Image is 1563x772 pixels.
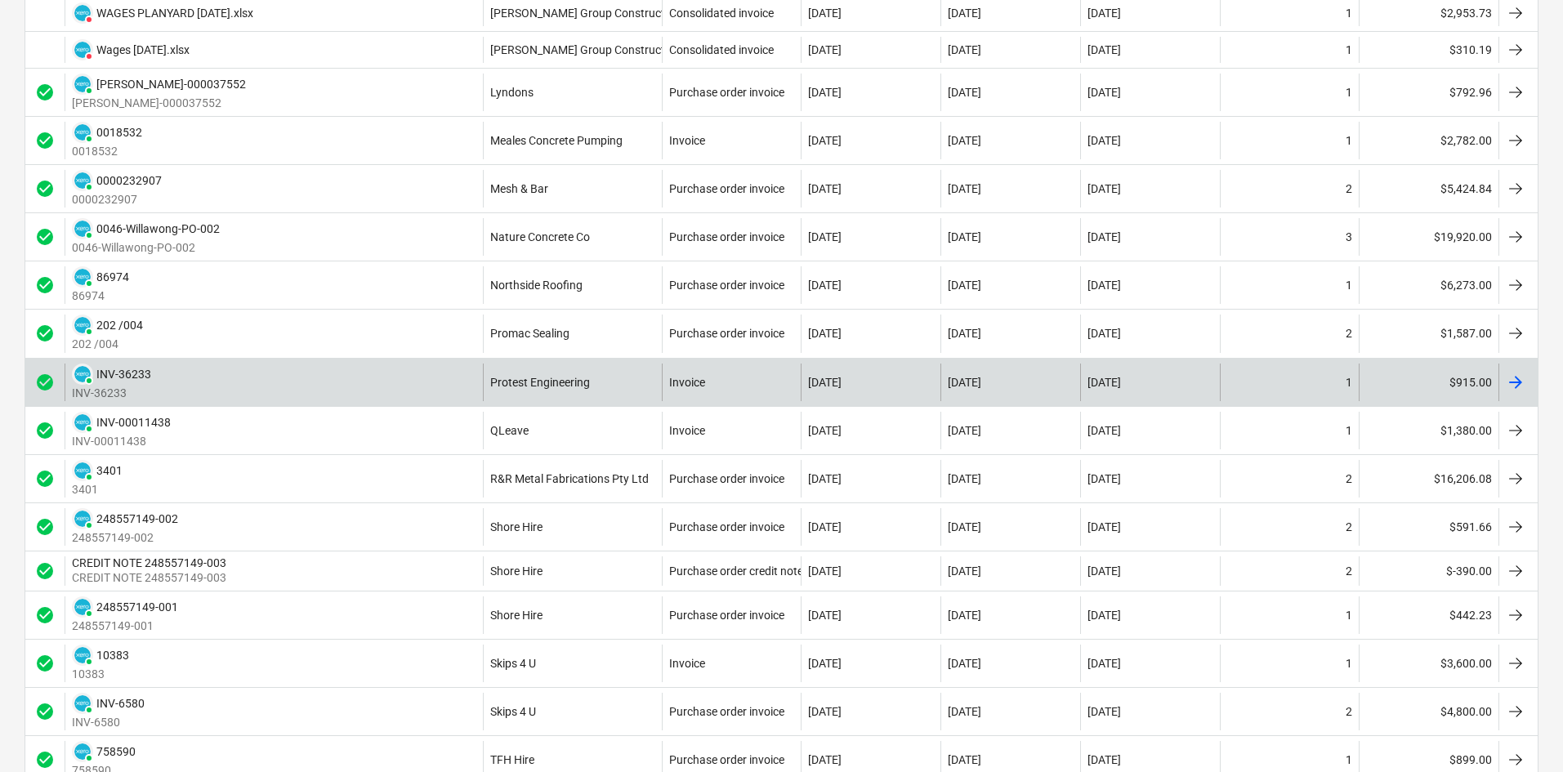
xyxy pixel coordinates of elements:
[1087,134,1121,147] div: [DATE]
[72,288,129,304] p: 86974
[1346,327,1352,340] div: 2
[72,2,93,24] div: Invoice has been synced with Xero and its status is currently DELETED
[96,512,178,525] div: 248557149-002
[490,182,548,195] div: Mesh & Bar
[948,609,981,622] div: [DATE]
[72,693,93,714] div: Invoice has been synced with Xero and its status is currently PAID
[35,517,55,537] div: Invoice was approved
[72,741,93,762] div: Invoice has been synced with Xero and its status is currently PAID
[35,561,55,581] span: check_circle
[35,179,55,199] div: Invoice was approved
[948,424,981,437] div: [DATE]
[35,605,55,625] div: Invoice was approved
[72,191,162,208] p: 0000232907
[35,179,55,199] span: check_circle
[808,564,842,578] div: [DATE]
[669,376,705,389] div: Invoice
[669,230,784,243] div: Purchase order invoice
[1087,86,1121,99] div: [DATE]
[669,279,784,292] div: Purchase order invoice
[808,657,842,670] div: [DATE]
[35,605,55,625] span: check_circle
[1087,564,1121,578] div: [DATE]
[1346,43,1352,56] div: 1
[72,714,145,730] p: INV-6580
[808,7,842,20] div: [DATE]
[1359,645,1498,682] div: $3,600.00
[1359,460,1498,498] div: $16,206.08
[669,472,784,485] div: Purchase order invoice
[72,596,93,618] div: Invoice has been synced with Xero and its status is currently PAID
[35,750,55,770] span: check_circle
[72,364,93,385] div: Invoice has been synced with Xero and its status is currently PAID
[72,122,93,143] div: Invoice has been synced with Xero and its status is currently PAID
[72,385,151,401] p: INV-36233
[35,131,55,150] div: Invoice was approved
[948,7,981,20] div: [DATE]
[669,424,705,437] div: Invoice
[808,472,842,485] div: [DATE]
[72,569,230,586] p: CREDIT NOTE 248557149-003
[96,270,129,283] div: 86974
[74,269,91,285] img: xero.svg
[1481,694,1563,772] iframe: Chat Widget
[948,376,981,389] div: [DATE]
[948,520,981,533] div: [DATE]
[948,472,981,485] div: [DATE]
[72,666,129,682] p: 10383
[1346,753,1352,766] div: 1
[96,174,162,187] div: 0000232907
[72,315,93,336] div: Invoice has been synced with Xero and its status is currently PAID
[1087,472,1121,485] div: [DATE]
[808,182,842,195] div: [DATE]
[96,368,151,381] div: INV-36233
[1346,424,1352,437] div: 1
[1346,705,1352,718] div: 2
[72,618,178,634] p: 248557149-001
[1359,170,1498,208] div: $5,424.84
[808,753,842,766] div: [DATE]
[490,279,583,292] div: Northside Roofing
[1346,657,1352,670] div: 1
[96,649,129,662] div: 10383
[490,472,649,485] div: R&R Metal Fabrications Pty Ltd
[490,753,534,766] div: TFH Hire
[72,645,93,666] div: Invoice has been synced with Xero and its status is currently PAID
[808,705,842,718] div: [DATE]
[948,657,981,670] div: [DATE]
[35,275,55,295] span: check_circle
[808,230,842,243] div: [DATE]
[72,218,93,239] div: Invoice has been synced with Xero and its status is currently PAID
[72,481,123,498] p: 3401
[1087,7,1121,20] div: [DATE]
[808,609,842,622] div: [DATE]
[490,609,543,622] div: Shore Hire
[1087,609,1121,622] div: [DATE]
[669,753,784,766] div: Purchase order invoice
[1087,279,1121,292] div: [DATE]
[35,702,55,721] span: check_circle
[808,134,842,147] div: [DATE]
[35,654,55,673] div: Invoice was approved
[72,460,93,481] div: Invoice has been synced with Xero and its status is currently PAID
[490,424,529,437] div: QLeave
[35,324,55,343] span: check_circle
[1346,376,1352,389] div: 1
[72,266,93,288] div: Invoice has been synced with Xero and its status is currently PAID
[490,327,569,340] div: Promac Sealing
[74,414,91,431] img: xero.svg
[35,421,55,440] div: Invoice was approved
[669,564,803,578] div: Purchase order credit note
[490,657,536,670] div: Skips 4 U
[74,462,91,479] img: xero.svg
[490,376,590,389] div: Protest Engineering
[72,170,93,191] div: Invoice has been synced with Xero and its status is currently PAID
[1346,86,1352,99] div: 1
[669,609,784,622] div: Purchase order invoice
[1087,657,1121,670] div: [DATE]
[669,327,784,340] div: Purchase order invoice
[74,647,91,663] img: xero.svg
[808,376,842,389] div: [DATE]
[948,134,981,147] div: [DATE]
[35,373,55,392] span: check_circle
